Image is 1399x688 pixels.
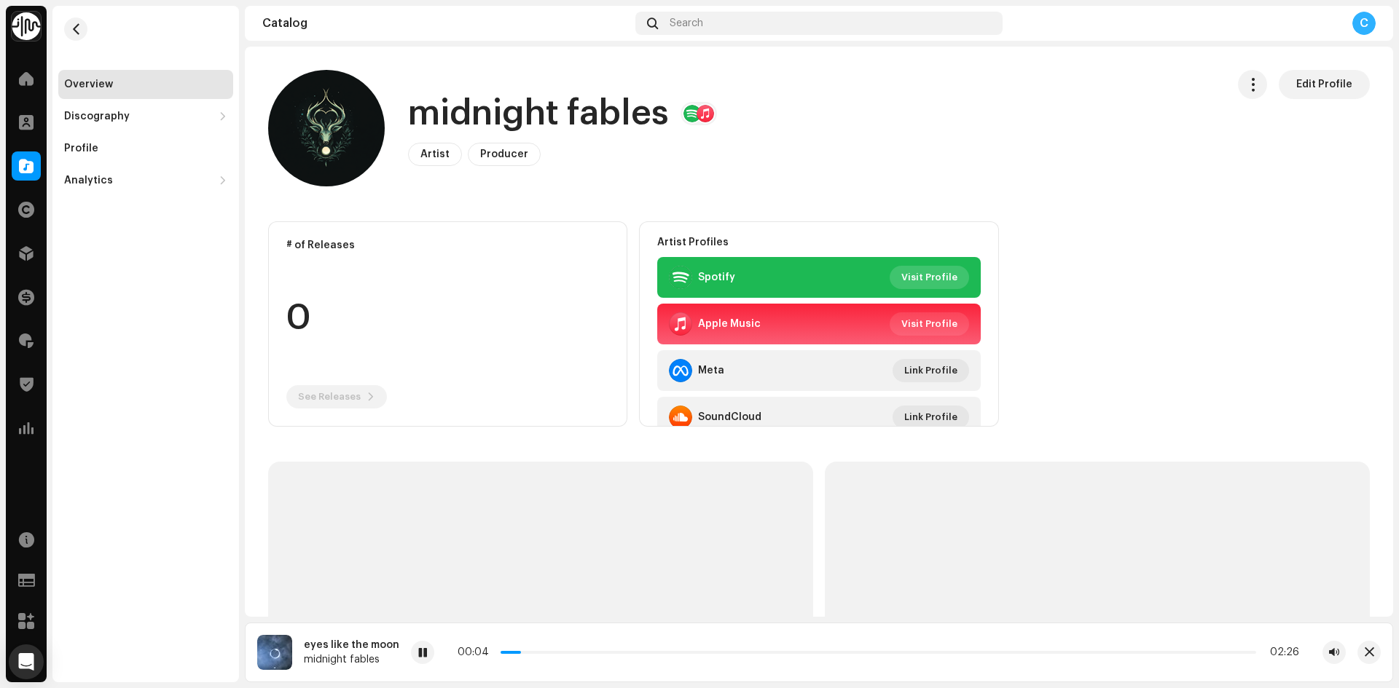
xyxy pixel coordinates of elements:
strong: Artist Profiles [657,237,729,248]
img: d65f7241-f565-4257-a231-1ef47e416571 [268,70,385,186]
span: Link Profile [904,356,957,385]
div: Apple Music [698,318,761,330]
div: 00:04 [458,647,495,658]
re-m-nav-dropdown: Analytics [58,166,233,195]
div: Meta [698,365,724,376]
div: eyes like the moon [304,639,399,651]
h1: midnight fables [408,90,669,137]
span: Visit Profile [901,309,957,339]
span: Visit Profile [901,263,957,292]
button: Edit Profile [1279,70,1370,99]
span: Producer [480,149,528,159]
button: Visit Profile [890,266,969,289]
div: Discography [64,111,130,122]
div: SoundCloud [698,411,761,423]
re-m-nav-item: Overview [58,70,233,99]
div: C [1352,12,1376,35]
re-o-card-data: # of Releases [268,221,627,427]
div: Spotify [698,272,735,283]
button: Visit Profile [890,312,969,336]
div: Analytics [64,175,113,186]
button: Link Profile [893,359,969,382]
div: midnight fables [304,654,399,665]
button: Link Profile [893,406,969,429]
img: 0f74c21f-6d1c-4dbc-9196-dbddad53419e [12,12,41,41]
img: a94fed50-3a19-4438-a0b7-ccbfbb3c7003 [257,635,292,670]
div: Profile [64,143,98,154]
div: Overview [64,79,113,90]
span: Search [670,17,703,29]
div: Open Intercom Messenger [9,644,44,679]
span: Link Profile [904,403,957,432]
re-m-nav-dropdown: Discography [58,102,233,131]
span: Artist [420,149,450,159]
re-m-nav-item: Profile [58,134,233,163]
span: Edit Profile [1296,70,1352,99]
div: 02:26 [1262,647,1299,658]
div: Catalog [262,17,630,29]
